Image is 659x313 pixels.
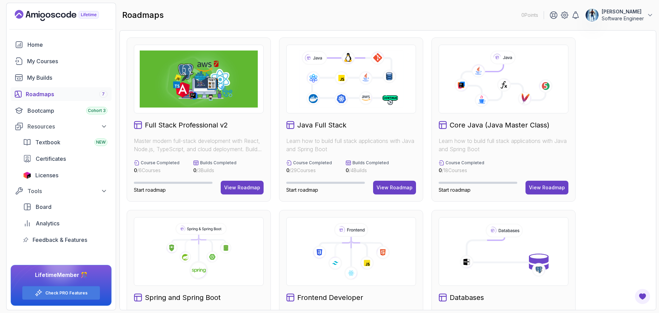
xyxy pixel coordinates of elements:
[19,233,112,247] a: feedback
[19,200,112,214] a: board
[439,187,471,193] span: Start roadmap
[27,74,107,82] div: My Builds
[88,108,106,113] span: Cohort 3
[286,167,332,174] p: / 29 Courses
[11,71,112,85] a: builds
[140,51,258,108] img: Full Stack Professional v2
[439,167,442,173] span: 0
[193,167,196,173] span: 0
[450,293,484,302] h2: Databases
[521,12,538,19] p: 0 Points
[19,152,112,166] a: certificates
[193,167,236,174] p: / 3 Builds
[35,138,60,146] span: Textbook
[27,107,107,115] div: Bootcamp
[134,167,180,174] p: / 6 Courses
[134,187,166,193] span: Start roadmap
[373,181,416,194] button: View Roadmap
[145,120,228,130] h2: Full Stack Professional v2
[26,90,107,98] div: Roadmaps
[286,187,318,193] span: Start roadmap
[22,286,100,300] button: Check PRO Features
[602,8,644,15] p: [PERSON_NAME]
[96,139,106,145] span: NEW
[11,120,112,133] button: Resources
[27,187,107,195] div: Tools
[439,167,484,174] p: / 18 Courses
[297,120,346,130] h2: Java Full Stack
[23,172,31,179] img: jetbrains icon
[11,54,112,68] a: courses
[36,203,51,211] span: Board
[346,167,389,174] p: / 4 Builds
[446,160,484,166] p: Course Completed
[585,8,654,22] button: user profile image[PERSON_NAME]Software Engineer
[200,160,236,166] p: Builds Completed
[36,155,66,163] span: Certificates
[27,122,107,131] div: Resources
[102,91,105,97] span: 7
[450,120,550,130] h2: Core Java (Java Master Class)
[134,167,137,173] span: 0
[11,87,112,101] a: roadmaps
[286,137,416,153] p: Learn how to build full stack applications with Java and Spring Boot
[27,41,107,49] div: Home
[525,181,568,194] button: View Roadmap
[602,15,644,22] p: Software Engineer
[634,288,651,305] button: Open Feedback Button
[45,290,88,296] a: Check PRO Features
[293,160,332,166] p: Course Completed
[352,160,389,166] p: Builds Completed
[221,181,264,194] button: View Roadmap
[11,104,112,118] a: bootcamp
[586,9,599,22] img: user profile image
[346,167,349,173] span: 0
[19,168,112,182] a: licenses
[377,184,413,191] div: View Roadmap
[27,57,107,65] div: My Courses
[297,293,363,302] h2: Frontend Developer
[11,38,112,52] a: home
[224,184,260,191] div: View Roadmap
[122,10,164,21] h2: roadmaps
[529,184,565,191] div: View Roadmap
[11,185,112,197] button: Tools
[19,216,112,230] a: analytics
[19,135,112,149] a: textbook
[145,293,221,302] h2: Spring and Spring Boot
[439,137,568,153] p: Learn how to build full stack applications with Java and Spring Boot
[134,137,264,153] p: Master modern full-stack development with React, Node.js, TypeScript, and cloud deployment. Build...
[36,219,59,227] span: Analytics
[286,167,289,173] span: 0
[15,10,115,21] a: Landing page
[141,160,180,166] p: Course Completed
[35,171,58,179] span: Licenses
[33,236,87,244] span: Feedback & Features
